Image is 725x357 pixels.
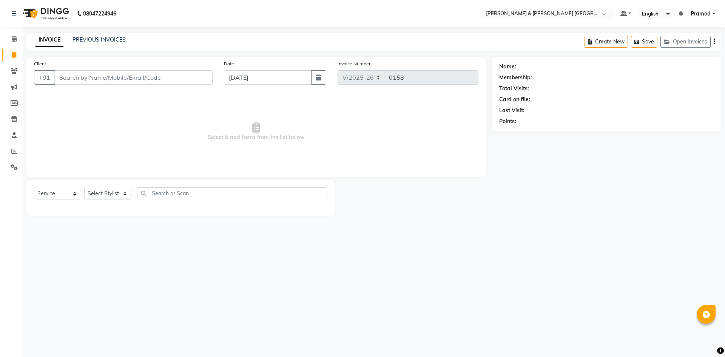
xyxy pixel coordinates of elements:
[54,70,213,85] input: Search by Name/Mobile/Email/Code
[34,70,55,85] button: +91
[660,36,711,48] button: Open Invoices
[19,3,71,24] img: logo
[35,33,63,47] a: INVOICE
[137,187,327,199] input: Search or Scan
[499,117,516,125] div: Points:
[338,60,370,67] label: Invoice Number
[72,36,126,43] a: PREVIOUS INVOICES
[585,36,628,48] button: Create New
[224,60,234,67] label: Date
[499,85,529,93] div: Total Visits:
[499,96,530,104] div: Card on file:
[691,10,711,18] span: Pramod
[34,94,478,169] span: Select & add items from the list below
[499,63,516,71] div: Name:
[499,107,524,114] div: Last Visit:
[83,3,116,24] b: 08047224946
[499,74,532,82] div: Membership:
[34,60,46,67] label: Client
[631,36,657,48] button: Save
